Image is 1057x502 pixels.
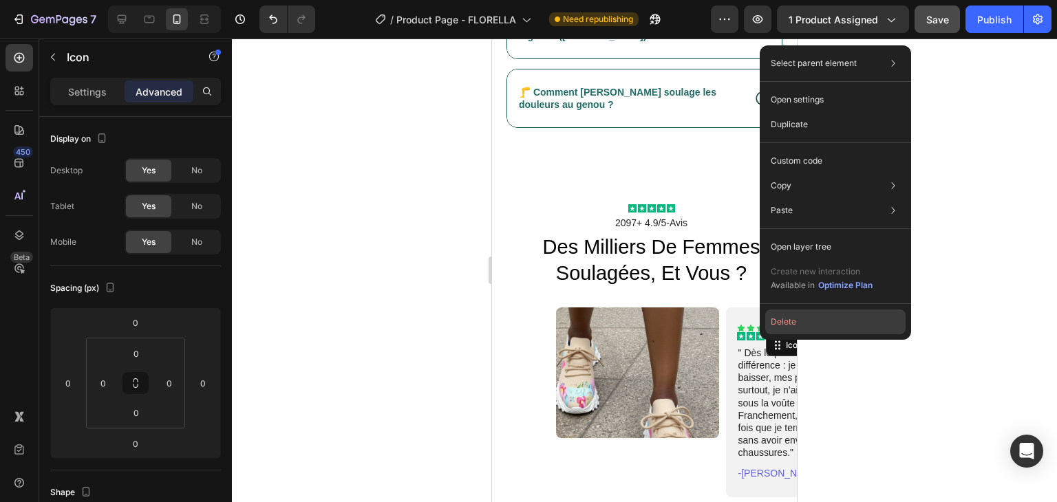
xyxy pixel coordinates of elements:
[977,12,1012,27] div: Publish
[142,164,156,177] span: Yes
[771,280,815,290] span: Available in
[915,6,960,33] button: Save
[50,483,94,502] div: Shape
[191,200,202,212] span: No
[771,179,791,192] p: Copy
[122,402,150,423] input: 0px
[1010,435,1043,468] div: Open Intercom Messenger
[771,57,857,69] p: Select parent element
[122,433,149,454] input: 0
[771,94,824,106] p: Open settings
[771,118,808,131] p: Duplicate
[396,12,516,27] span: Product Page - FLORELLA
[259,6,315,33] div: Undo/Redo
[965,6,1023,33] button: Publish
[142,200,156,212] span: Yes
[191,236,202,248] span: No
[13,146,33,157] div: 450
[122,343,150,364] input: 0px
[50,164,83,177] div: Desktop
[818,279,873,292] div: Optimize Plan
[818,279,873,292] button: Optimize Plan
[191,164,202,177] span: No
[58,373,78,393] input: 0
[68,85,107,99] p: Settings
[6,6,103,33] button: 7
[50,130,110,149] div: Display on
[771,241,831,253] p: Open layer tree
[246,428,329,441] p: -[PERSON_NAME]
[390,12,394,27] span: /
[67,49,184,65] p: Icon
[122,312,149,333] input: 0
[789,12,878,27] span: 1 product assigned
[771,155,822,167] p: Custom code
[771,265,873,279] p: Create new interaction
[10,252,33,263] div: Beta
[246,308,385,421] p: " Dès le premier jour, j’ai senti la différence : je les enfile sans me baisser, mes pieds respir...
[159,373,180,393] input: 0px
[771,204,793,217] p: Paste
[492,39,797,502] iframe: Design area
[563,13,633,25] span: Need republishing
[50,279,118,298] div: Spacing (px)
[90,11,96,28] p: 7
[777,6,909,33] button: 1 product assigned
[926,14,949,25] span: Save
[136,85,182,99] p: Advanced
[142,236,156,248] span: Yes
[50,236,76,248] div: Mobile
[765,309,906,334] button: Delete
[193,373,213,393] input: 0
[50,200,74,212] div: Tablet
[93,373,114,393] input: 0px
